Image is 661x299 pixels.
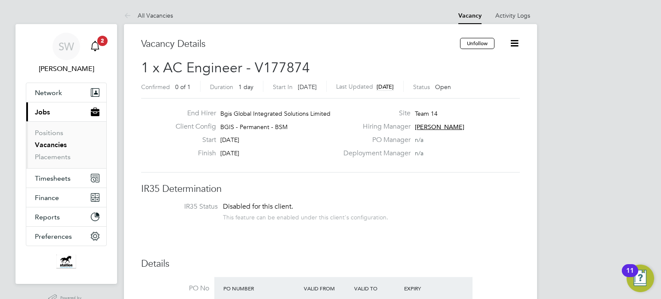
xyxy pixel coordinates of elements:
[26,83,106,102] button: Network
[223,202,293,211] span: Disabled for this client.
[220,123,287,131] span: BGIS - Permanent - BSM
[169,122,216,131] label: Client Config
[460,38,494,49] button: Unfollow
[220,136,239,144] span: [DATE]
[298,83,317,91] span: [DATE]
[415,136,423,144] span: n/a
[175,83,191,91] span: 0 of 1
[338,149,411,158] label: Deployment Manager
[141,38,460,50] h3: Vacancy Details
[26,188,106,207] button: Finance
[169,109,216,118] label: End Hirer
[169,136,216,145] label: Start
[97,36,108,46] span: 2
[26,227,106,246] button: Preferences
[338,122,411,131] label: Hiring Manager
[413,83,430,91] label: Status
[221,281,302,296] div: PO Number
[86,33,104,60] a: 2
[59,41,74,52] span: SW
[26,169,106,188] button: Timesheets
[141,183,520,195] h3: IR35 Determination
[169,149,216,158] label: Finish
[26,102,106,121] button: Jobs
[141,59,310,76] span: 1 x AC Engineer - V177874
[15,24,117,284] nav: Main navigation
[124,12,173,19] a: All Vacancies
[35,194,59,202] span: Finance
[302,281,352,296] div: Valid From
[26,121,106,168] div: Jobs
[210,83,233,91] label: Duration
[35,153,71,161] a: Placements
[377,83,394,90] span: [DATE]
[35,108,50,116] span: Jobs
[141,83,170,91] label: Confirmed
[415,149,423,157] span: n/a
[223,211,388,221] div: This feature can be enabled under this client's configuration.
[415,123,464,131] span: [PERSON_NAME]
[495,12,530,19] a: Activity Logs
[35,213,60,221] span: Reports
[56,255,76,268] img: stallionrecruitment-logo-retina.png
[26,64,107,74] span: Steve West
[35,174,71,182] span: Timesheets
[352,281,402,296] div: Valid To
[26,33,107,74] a: SW[PERSON_NAME]
[402,281,452,296] div: Expiry
[458,12,482,19] a: Vacancy
[26,207,106,226] button: Reports
[141,258,520,270] h3: Details
[273,83,293,91] label: Start In
[35,129,63,137] a: Positions
[627,265,654,292] button: Open Resource Center, 11 new notifications
[626,271,634,282] div: 11
[220,110,330,117] span: Bgis Global Integrated Solutions Limited
[35,232,72,240] span: Preferences
[35,89,62,97] span: Network
[26,255,107,268] a: Go to home page
[238,83,253,91] span: 1 day
[150,202,218,211] label: IR35 Status
[338,136,411,145] label: PO Manager
[141,284,209,293] label: PO No
[220,149,239,157] span: [DATE]
[35,141,67,149] a: Vacancies
[338,109,411,118] label: Site
[415,110,438,117] span: Team 14
[336,83,373,90] label: Last Updated
[435,83,451,91] span: Open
